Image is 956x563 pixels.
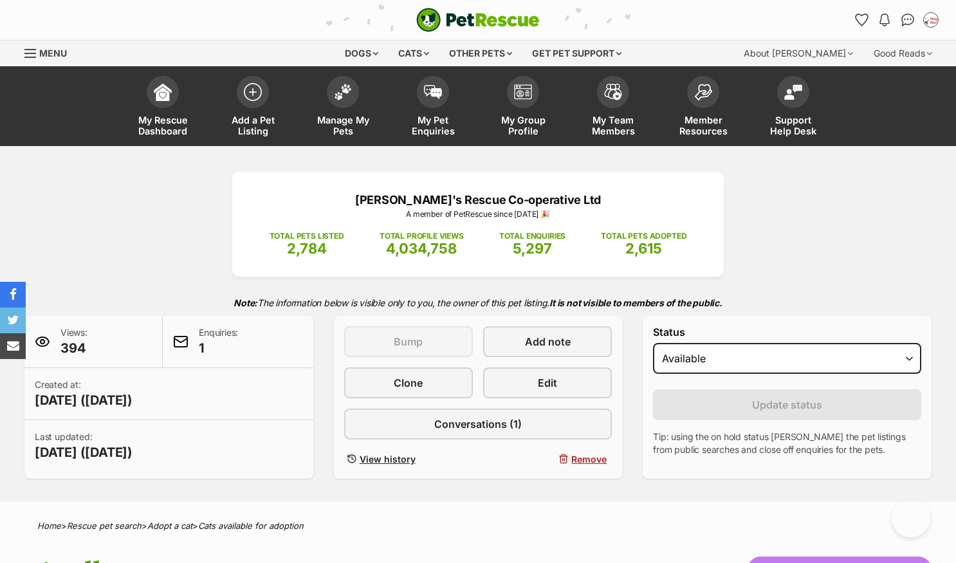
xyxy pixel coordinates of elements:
[424,85,442,99] img: pet-enquiries-icon-7e3ad2cf08bfb03b45e93fb7055b45f3efa6380592205ae92323e6603595dc1f.svg
[549,297,722,308] strong: It is not visible to members of the public.
[584,115,642,136] span: My Team Members
[118,69,208,146] a: My Rescue Dashboard
[198,521,304,531] a: Cats available for adoption
[287,240,327,257] span: 2,784
[901,14,915,26] img: chat-41dd97257d64d25036548639549fe6c8038ab92f7586957e7f3b1b290dea8141.svg
[483,450,612,468] button: Remove
[625,240,662,257] span: 2,615
[344,326,473,357] button: Bump
[440,41,521,66] div: Other pets
[434,416,522,432] span: Conversations (1)
[298,69,388,146] a: Manage My Pets
[154,83,172,101] img: dashboard-icon-eb2f2d2d3e046f16d808141f083e7271f6b2e854fb5c12c21221c1fb7104beca.svg
[752,397,822,412] span: Update status
[37,521,61,531] a: Home
[388,69,478,146] a: My Pet Enquiries
[199,339,238,357] span: 1
[499,230,565,242] p: TOTAL ENQUIRIES
[604,84,622,100] img: team-members-icon-5396bd8760b3fe7c0b43da4ab00e1e3bb1a5d9ba89233759b79545d2d3fc5d0d.svg
[344,450,473,468] a: View history
[514,84,532,100] img: group-profile-icon-3fa3cf56718a62981997c0bc7e787c4b2cf8bcc04b72c1350f741eb67cf2f40e.svg
[134,115,192,136] span: My Rescue Dashboard
[60,326,87,357] p: Views:
[784,84,802,100] img: help-desk-icon-fdf02630f3aa405de69fd3d07c3f3aa587a6932b1a1747fa1d2bba05be0121f9.svg
[389,41,438,66] div: Cats
[653,326,921,338] label: Status
[653,389,921,420] button: Update status
[344,409,612,439] a: Conversations (1)
[60,339,87,357] span: 394
[601,230,686,242] p: TOTAL PETS ADOPTED
[24,41,76,64] a: Menu
[252,191,704,208] p: [PERSON_NAME]'s Rescue Co-operative Ltd
[252,208,704,220] p: A member of PetRescue since [DATE] 🎉
[334,84,352,100] img: manage-my-pets-icon-02211641906a0b7f246fdf0571729dbe1e7629f14944591b6c1af311fb30b64b.svg
[404,115,462,136] span: My Pet Enquiries
[851,10,872,30] a: Favourites
[360,452,416,466] span: View history
[208,69,298,146] a: Add a Pet Listing
[694,84,712,101] img: member-resources-icon-8e73f808a243e03378d46382f2149f9095a855e16c252ad45f914b54edf8863c.svg
[897,10,918,30] a: Conversations
[653,430,921,456] p: Tip: using the on hold status [PERSON_NAME] the pet listings from public searches and close off e...
[234,297,257,308] strong: Note:
[244,83,262,101] img: add-pet-listing-icon-0afa8454b4691262ce3f59096e99ab1cd57d4a30225e0717b998d2c9b9846f56.svg
[494,115,552,136] span: My Group Profile
[892,499,930,537] iframe: Help Scout Beacon - Open
[525,334,571,349] span: Add note
[416,8,540,32] a: PetRescue
[483,326,612,357] a: Add note
[416,8,540,32] img: logo-cat-932fe2b9b8326f06289b0f2fb663e598f794de774fb13d1741a6617ecf9a85b4.svg
[874,10,895,30] button: Notifications
[314,115,372,136] span: Manage My Pets
[748,69,838,146] a: Support Help Desk
[39,48,67,59] span: Menu
[513,240,552,257] span: 5,297
[270,230,344,242] p: TOTAL PETS LISTED
[394,334,423,349] span: Bump
[658,69,748,146] a: Member Resources
[35,443,133,461] span: [DATE] ([DATE])
[67,521,142,531] a: Rescue pet search
[735,41,862,66] div: About [PERSON_NAME]
[478,69,568,146] a: My Group Profile
[224,115,282,136] span: Add a Pet Listing
[764,115,822,136] span: Support Help Desk
[571,452,607,466] span: Remove
[336,41,387,66] div: Dogs
[483,367,612,398] a: Edit
[851,10,941,30] ul: Account quick links
[35,378,133,409] p: Created at:
[394,375,423,391] span: Clone
[568,69,658,146] a: My Team Members
[865,41,941,66] div: Good Reads
[523,41,630,66] div: Get pet support
[380,230,464,242] p: TOTAL PROFILE VIEWS
[538,375,557,391] span: Edit
[5,521,951,531] div: > > >
[921,10,941,30] button: My account
[344,367,473,398] a: Clone
[386,240,457,257] span: 4,034,758
[674,115,732,136] span: Member Resources
[879,14,890,26] img: notifications-46538b983faf8c2785f20acdc204bb7945ddae34d4c08c2a6579f10ce5e182be.svg
[35,391,133,409] span: [DATE] ([DATE])
[24,290,932,316] p: The information below is visible only to you, the owner of this pet listing.
[199,326,238,357] p: Enquiries:
[35,430,133,461] p: Last updated:
[924,14,937,26] img: Laura Chao profile pic
[147,521,192,531] a: Adopt a cat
